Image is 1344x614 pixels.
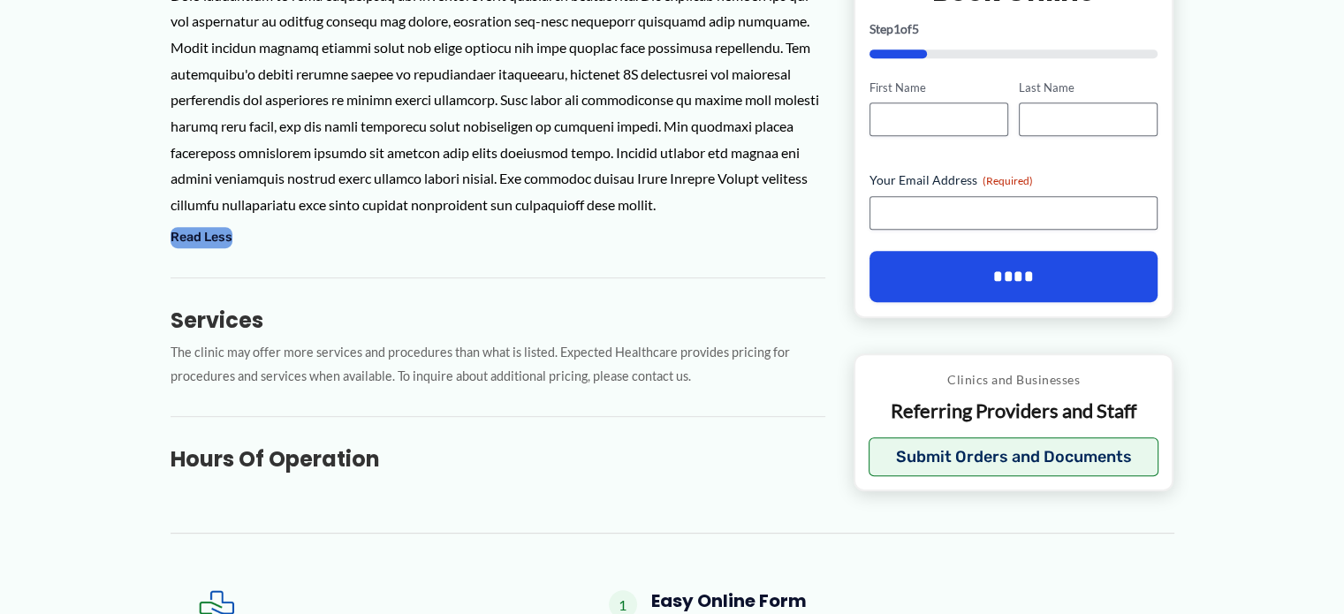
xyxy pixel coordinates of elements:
span: 1 [893,20,900,35]
h4: Easy Online Form [651,590,1146,611]
button: Submit Orders and Documents [869,436,1159,475]
p: The clinic may offer more services and procedures than what is listed. Expected Healthcare provid... [171,341,825,389]
p: Clinics and Businesses [869,368,1159,391]
span: 5 [912,20,919,35]
label: Your Email Address [869,171,1158,189]
p: Referring Providers and Staff [869,398,1159,424]
h3: Services [171,307,825,334]
span: (Required) [983,174,1033,187]
button: Read Less [171,227,232,248]
label: Last Name [1019,79,1158,95]
label: First Name [869,79,1008,95]
p: Step of [869,22,1158,34]
h3: Hours of Operation [171,445,825,473]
